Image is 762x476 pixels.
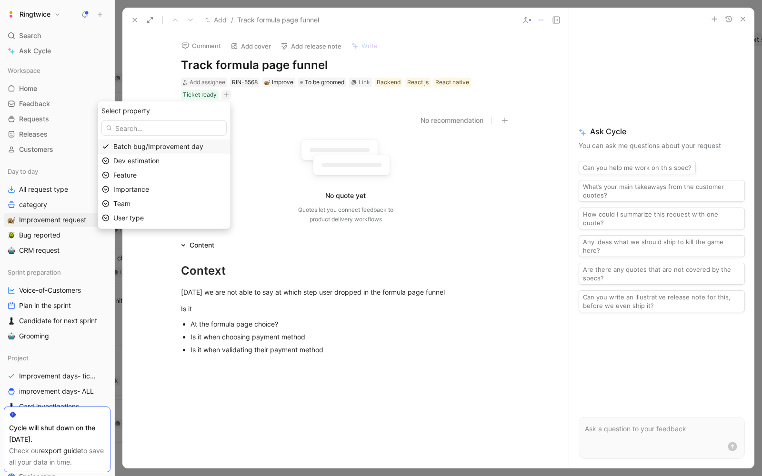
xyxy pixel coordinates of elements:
[113,214,144,222] span: User type
[113,185,149,193] span: Importance
[113,157,160,165] span: Dev estimation
[101,105,150,117] span: Select property
[113,199,130,208] span: Team
[113,142,203,150] span: Batch bug/Improvement day
[113,171,137,179] span: Feature
[101,120,227,136] input: Search...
